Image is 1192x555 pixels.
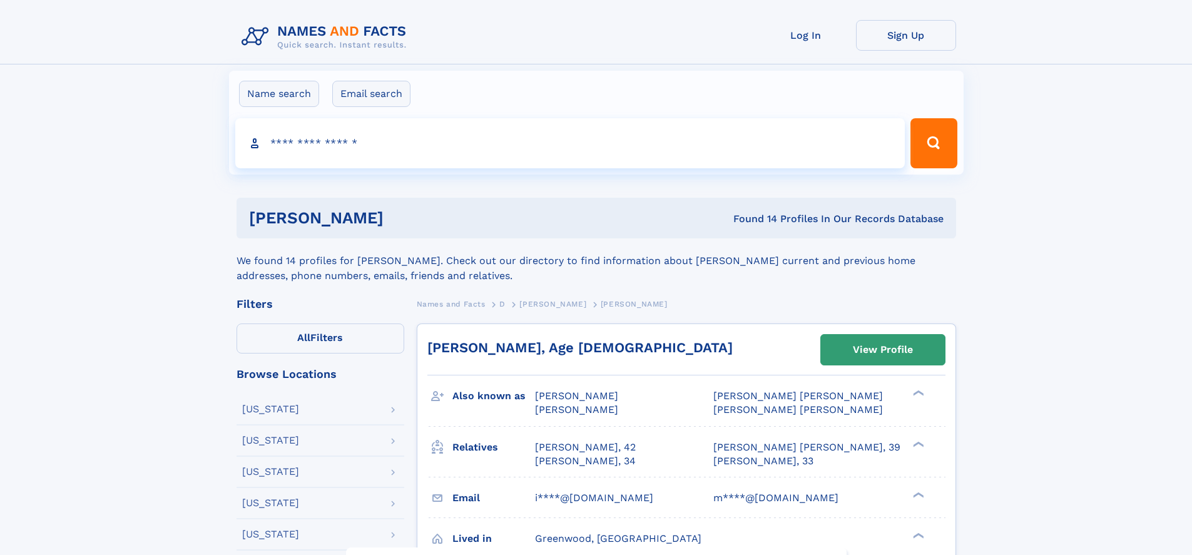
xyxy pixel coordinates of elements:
a: [PERSON_NAME] [519,296,586,312]
span: All [297,332,310,344]
span: D [499,300,506,308]
h3: Relatives [452,437,535,458]
div: [US_STATE] [242,529,299,539]
label: Name search [239,81,319,107]
div: View Profile [853,335,913,364]
a: D [499,296,506,312]
h3: Email [452,487,535,509]
div: [US_STATE] [242,404,299,414]
input: search input [235,118,905,168]
span: [PERSON_NAME] [PERSON_NAME] [713,404,883,415]
div: [US_STATE] [242,435,299,446]
h3: Lived in [452,528,535,549]
img: Logo Names and Facts [237,20,417,54]
label: Email search [332,81,410,107]
button: Search Button [910,118,957,168]
span: [PERSON_NAME] [601,300,668,308]
a: [PERSON_NAME], 42 [535,440,636,454]
div: We found 14 profiles for [PERSON_NAME]. Check out our directory to find information about [PERSON... [237,238,956,283]
h3: Also known as [452,385,535,407]
a: [PERSON_NAME], 33 [713,454,813,468]
a: [PERSON_NAME], Age [DEMOGRAPHIC_DATA] [427,340,733,355]
a: Sign Up [856,20,956,51]
div: ❯ [910,531,925,539]
div: Filters [237,298,404,310]
div: ❯ [910,491,925,499]
div: [US_STATE] [242,467,299,477]
span: Greenwood, [GEOGRAPHIC_DATA] [535,532,701,544]
a: [PERSON_NAME] [PERSON_NAME], 39 [713,440,900,454]
span: [PERSON_NAME] [535,390,618,402]
label: Filters [237,323,404,354]
div: ❯ [910,389,925,397]
span: [PERSON_NAME] [535,404,618,415]
div: ❯ [910,440,925,448]
h1: [PERSON_NAME] [249,210,559,226]
a: [PERSON_NAME], 34 [535,454,636,468]
a: Log In [756,20,856,51]
a: Names and Facts [417,296,486,312]
a: View Profile [821,335,945,365]
div: Found 14 Profiles In Our Records Database [558,212,944,226]
span: [PERSON_NAME] [PERSON_NAME] [713,390,883,402]
div: Browse Locations [237,369,404,380]
div: [US_STATE] [242,498,299,508]
span: [PERSON_NAME] [519,300,586,308]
